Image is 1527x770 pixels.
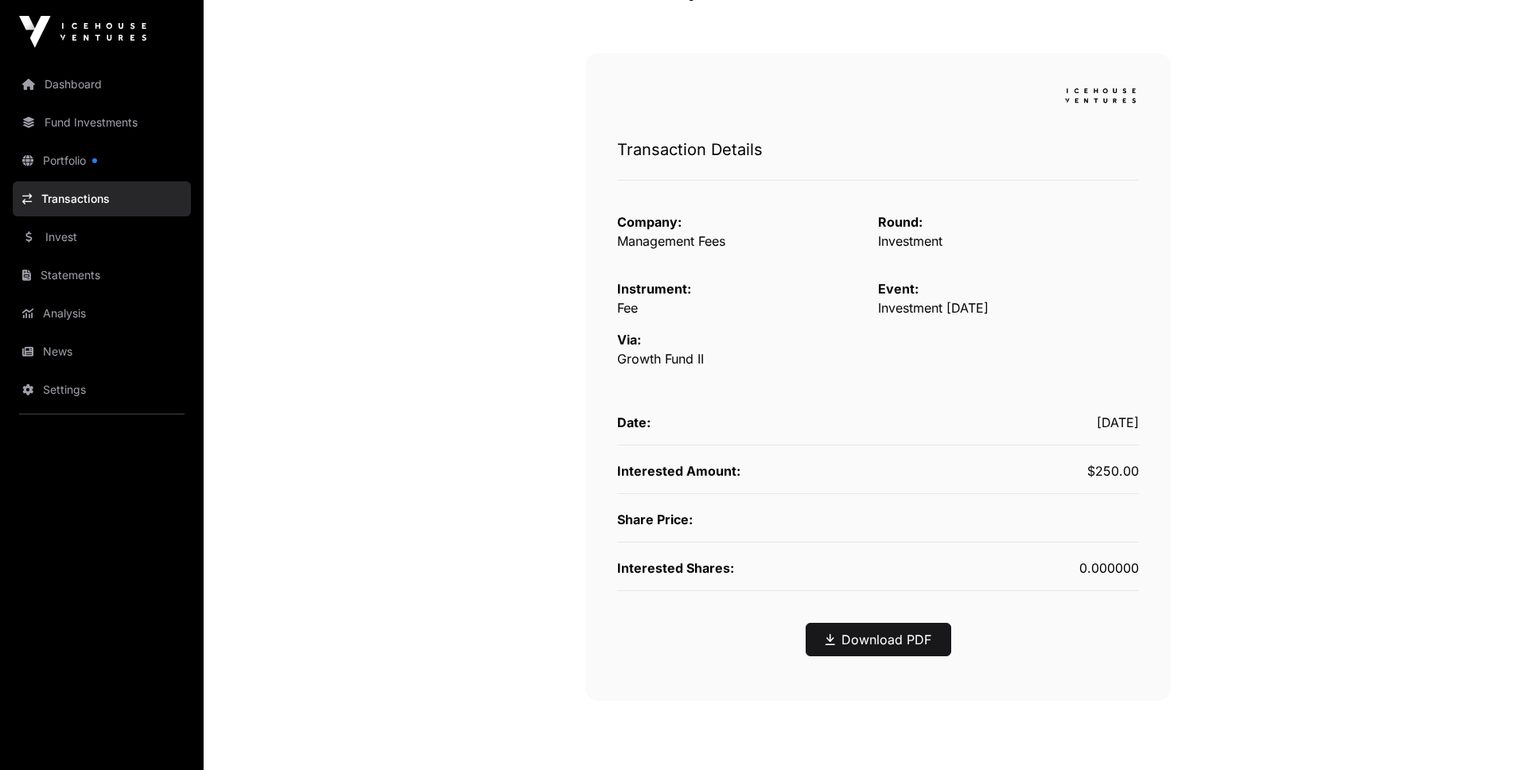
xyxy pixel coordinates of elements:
span: Interested Shares: [617,560,734,576]
a: Management Fees [617,233,725,249]
a: Fund Investments [13,105,191,140]
a: Download PDF [826,630,931,649]
a: Portfolio [13,143,191,178]
span: Event: [878,281,919,297]
span: Round: [878,214,923,230]
span: Via: [617,332,641,348]
img: Icehouse Ventures Logo [19,16,146,48]
a: Invest [13,220,191,255]
span: Instrument: [617,281,691,297]
span: Date: [617,414,651,430]
span: Fee [617,300,638,316]
div: 0.000000 [878,558,1139,577]
a: News [13,334,191,369]
a: Dashboard [13,67,191,102]
button: Download PDF [806,623,951,656]
div: [DATE] [878,413,1139,432]
iframe: Chat Widget [1447,694,1527,770]
a: Growth Fund II [617,351,704,367]
a: Analysis [13,296,191,331]
span: Share Price: [617,511,693,527]
div: $250.00 [878,461,1139,480]
h1: Transaction Details [617,138,1139,161]
span: Interested Amount: [617,463,740,479]
img: logo [1063,85,1139,107]
a: Settings [13,372,191,407]
span: Investment [878,233,942,249]
span: Company: [617,214,682,230]
a: Statements [13,258,191,293]
a: Transactions [13,181,191,216]
span: Investment [DATE] [878,300,989,316]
